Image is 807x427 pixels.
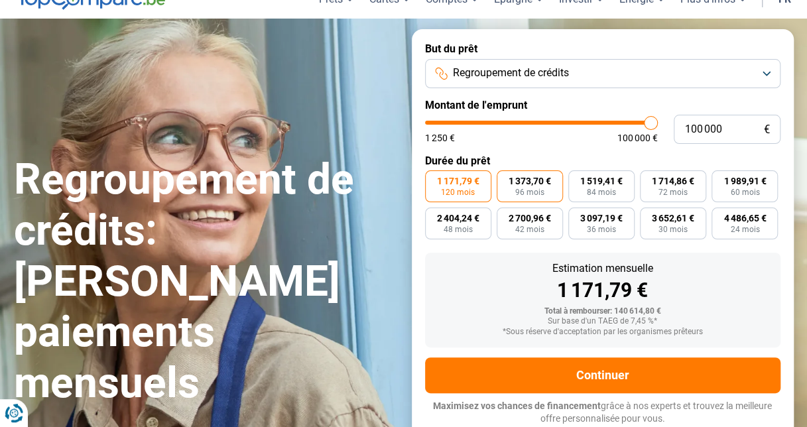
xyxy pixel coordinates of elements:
[509,176,551,186] span: 1 373,70 €
[436,307,770,316] div: Total à rembourser: 140 614,80 €
[436,280,770,300] div: 1 171,79 €
[14,154,396,409] h1: Regroupement de crédits: [PERSON_NAME] paiements mensuels
[444,225,473,233] span: 48 mois
[436,317,770,326] div: Sur base d'un TAEG de 7,45 %*
[441,188,475,196] span: 120 mois
[723,213,766,223] span: 4 486,65 €
[437,213,479,223] span: 2 404,24 €
[515,188,544,196] span: 96 mois
[723,176,766,186] span: 1 989,91 €
[730,225,759,233] span: 24 mois
[425,154,780,167] label: Durée du prêt
[764,124,770,135] span: €
[509,213,551,223] span: 2 700,96 €
[587,225,616,233] span: 36 mois
[437,176,479,186] span: 1 171,79 €
[453,66,569,80] span: Regroupement de crédits
[658,225,688,233] span: 30 mois
[433,400,601,411] span: Maximisez vos chances de financement
[425,99,780,111] label: Montant de l'emprunt
[425,133,455,143] span: 1 250 €
[587,188,616,196] span: 84 mois
[436,263,770,274] div: Estimation mensuelle
[658,188,688,196] span: 72 mois
[425,42,780,55] label: But du prêt
[425,400,780,426] p: grâce à nos experts et trouvez la meilleure offre personnalisée pour vous.
[580,213,623,223] span: 3 097,19 €
[436,328,770,337] div: *Sous réserve d'acceptation par les organismes prêteurs
[425,59,780,88] button: Regroupement de crédits
[730,188,759,196] span: 60 mois
[580,176,623,186] span: 1 519,41 €
[515,225,544,233] span: 42 mois
[425,357,780,393] button: Continuer
[617,133,658,143] span: 100 000 €
[652,176,694,186] span: 1 714,86 €
[652,213,694,223] span: 3 652,61 €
